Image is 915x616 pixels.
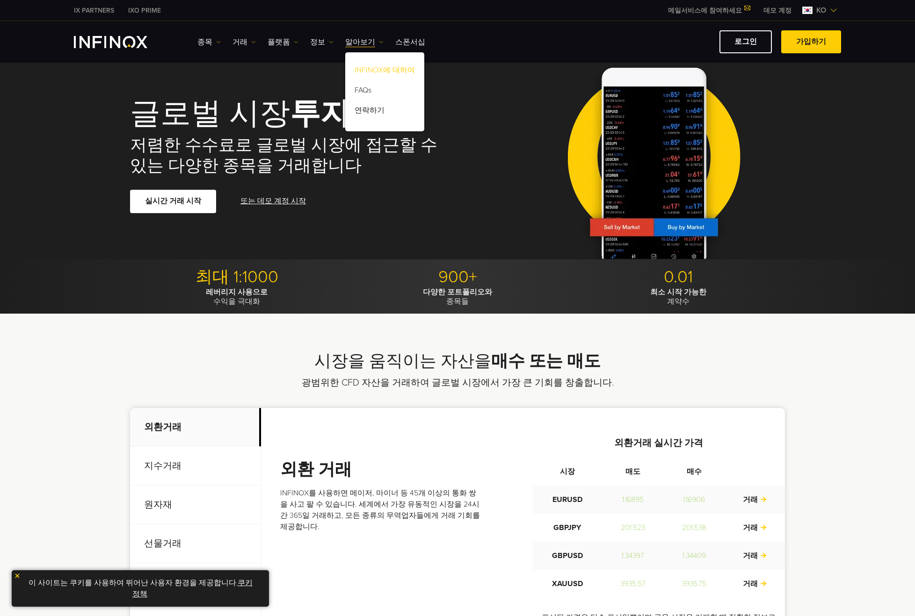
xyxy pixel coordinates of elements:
span: ko [813,5,830,16]
strong: 매수 또는 매도 [491,351,601,371]
td: 3935.75 [664,570,725,598]
a: 거래 [232,36,256,48]
th: 시장 [533,458,603,486]
a: 거래 [743,551,767,560]
a: 정보 [310,36,334,48]
a: 연락하기 [345,102,424,122]
strong: 외환거래 실시간 가격 [614,437,703,449]
a: 거래 [743,579,767,588]
img: yellow close icon [14,573,21,579]
strong: 최소 시작 가능한 [650,287,706,297]
strong: 외환 거래 [280,459,352,480]
p: 지수거래 [130,447,261,486]
a: FAQs [345,82,424,102]
a: 알아보기 [345,36,384,48]
a: 가입하기 [781,30,841,53]
p: 최대 1:1000 [130,267,344,287]
a: 거래 [743,495,767,504]
a: INFINOX [121,6,168,15]
td: GBPJPY [533,514,603,542]
p: 계약수 [571,287,785,306]
p: 이 사이트는 쿠키를 사용하여 뛰어난 사용자 환경을 제공합니다. . [16,575,264,602]
a: INFINOX MENU [756,6,799,15]
p: 종목들 [351,287,565,306]
td: EURUSD [533,486,603,514]
p: 수익을 극대화 [130,287,344,306]
a: INFINOX Logo [74,36,169,48]
h2: 시장을 움직이는 자산을 [130,351,785,372]
strong: 레버리지 사용으로 [206,287,268,297]
p: INFINOX를 사용하면 메이저, 마이너 등 45개 이상의 통화 쌍을 사고 팔 수 있습니다. 세계에서 가장 유동적인 시장을 24시간 365일 거래하고, 모든 종류의 무역업자들... [280,487,482,532]
td: 3935.57 [602,570,664,598]
td: 1.16895 [602,486,664,514]
a: INFINOX [67,6,121,15]
a: 거래 [743,523,767,532]
td: 1.16906 [664,486,725,514]
th: 매수 [664,458,725,486]
td: XAUUSD [533,570,603,598]
a: 로그인 [719,30,772,53]
a: 메일서비스에 참여하세요 [661,7,756,14]
p: 900+ [351,267,565,287]
td: 201.538 [664,514,725,542]
td: 1.34409 [664,542,725,570]
strong: 투자하기 [290,95,412,132]
th: 매도 [602,458,664,486]
p: 원자재 [130,486,261,524]
a: 실시간 거래 시작 [130,190,216,213]
p: 선물거래 [130,524,261,563]
p: 외환거래 [130,408,261,447]
a: 또는 데모 계정 시작 [240,190,307,213]
a: 플랫폼 [268,36,298,48]
p: 채권 [130,563,261,602]
h1: 글로벌 시장 [130,98,444,130]
td: GBPUSD [533,542,603,570]
td: 201.523 [602,514,664,542]
p: 광범위한 CFD 자산을 거래하여 글로벌 시장에서 가장 큰 기회를 창출합니다. [241,376,674,389]
a: INFINOX에 대하여 [345,62,424,82]
strong: 다양한 포트폴리오와 [423,287,492,297]
p: 0.01 [571,267,785,287]
td: 1.34397 [602,542,664,570]
a: 종목 [197,36,221,48]
h2: 저렴한 수수료로 글로벌 시장에 접근할 수 있는 다양한 종목을 거래합니다 [130,135,444,176]
a: 스폰서십 [395,36,425,48]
